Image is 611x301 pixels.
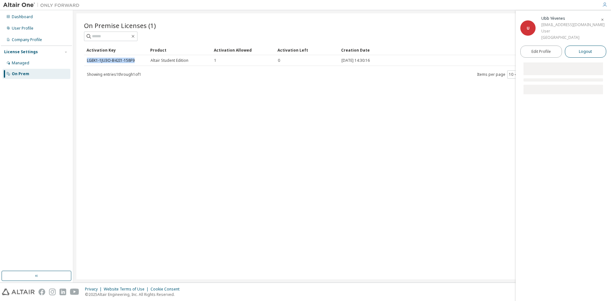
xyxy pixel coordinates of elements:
[341,45,572,55] div: Creation Date
[12,71,29,76] div: On Prem
[12,61,29,66] div: Managed
[341,58,370,63] span: [DATE] 14:30:16
[49,289,56,295] img: instagram.svg
[12,37,42,42] div: Company Profile
[85,292,183,297] p: © 2025 Altair Engineering, Inc. All Rights Reserved.
[277,45,336,55] div: Activation Left
[87,45,145,55] div: Activation Key
[87,72,141,77] span: Showing entries 1 through 1 of 1
[2,289,35,295] img: altair_logo.svg
[477,70,519,79] span: Items per page
[87,58,135,63] a: LGEK1-1JU3O-B42I1-158F9
[541,22,605,28] div: [EMAIL_ADDRESS][DOMAIN_NAME]
[70,289,79,295] img: youtube.svg
[12,14,33,19] div: Dashboard
[150,45,209,55] div: Product
[60,289,66,295] img: linkedin.svg
[541,28,605,34] div: User
[39,289,45,295] img: facebook.svg
[214,58,216,63] span: 1
[151,58,188,63] span: Altair Student Edition
[214,45,272,55] div: Activation Allowed
[531,49,551,54] span: Edit Profile
[527,25,530,31] span: U
[520,46,562,58] a: Edit Profile
[579,48,592,55] span: Logout
[12,26,33,31] div: User Profile
[151,287,183,292] div: Cookie Consent
[541,34,605,41] div: [GEOGRAPHIC_DATA]
[509,72,517,77] button: 10
[4,49,38,54] div: License Settings
[541,15,605,22] div: Ubb Yévenes
[84,21,156,30] span: On Premise Licenses (1)
[85,287,104,292] div: Privacy
[565,46,607,58] button: Logout
[104,287,151,292] div: Website Terms of Use
[3,2,83,8] img: Altair One
[278,58,280,63] span: 0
